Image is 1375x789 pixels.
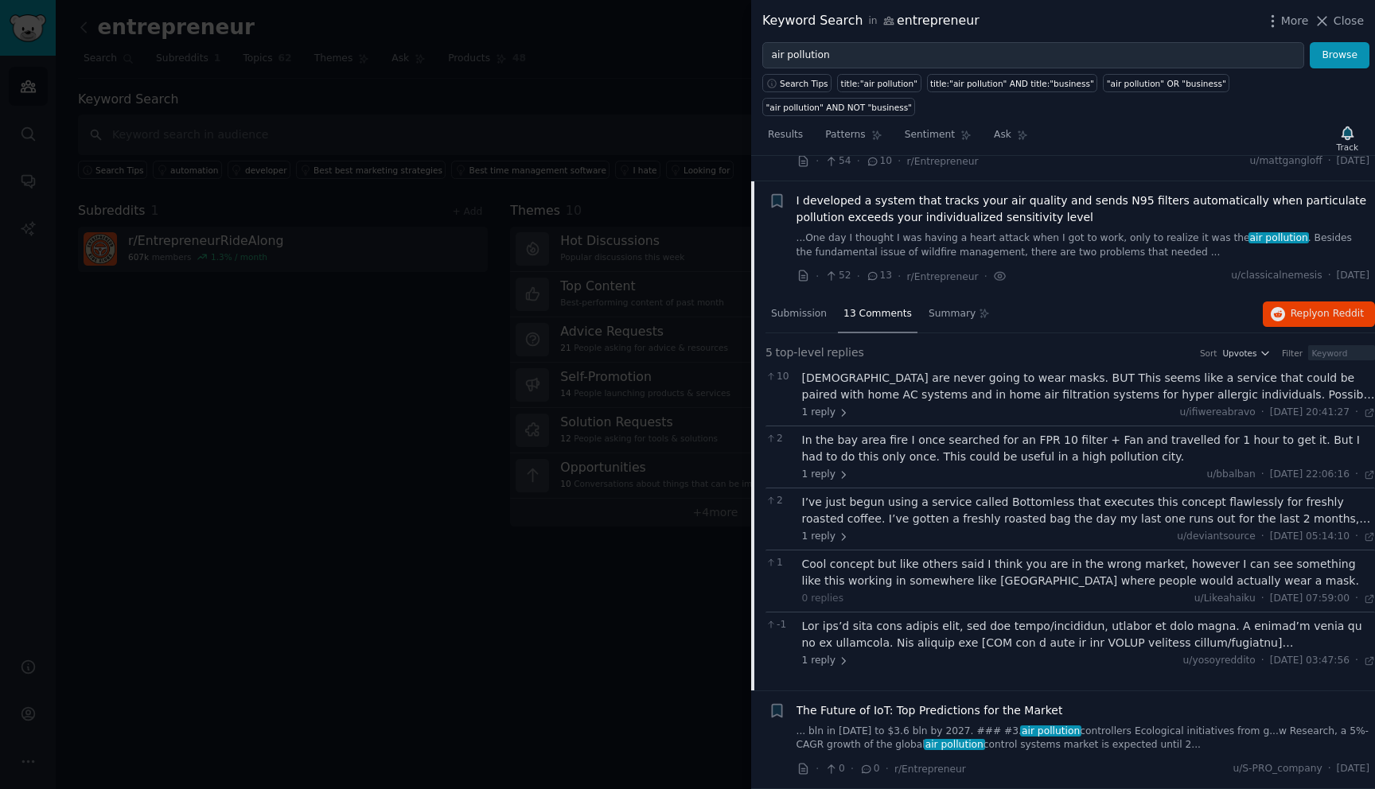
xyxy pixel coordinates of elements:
[762,98,915,116] a: "air pollution" AND NOT "business"
[762,122,808,155] a: Results
[1355,468,1358,482] span: ·
[824,762,844,776] span: 0
[1308,345,1375,361] input: Keyword
[797,725,1370,752] a: ... bln in [DATE] to $3.6 bln by 2027. ### #3.air pollutioncontrollers Ecological initiatives fro...
[1261,530,1264,544] span: ·
[898,153,901,169] span: ·
[765,556,793,570] span: 1
[1250,154,1322,169] span: u/mattgangloff
[1107,78,1226,89] div: "air pollution" OR "business"
[907,271,979,282] span: r/Entrepreneur
[825,128,865,142] span: Patterns
[1318,308,1364,319] span: on Reddit
[898,268,901,285] span: ·
[1264,13,1309,29] button: More
[1331,122,1364,155] button: Track
[816,153,819,169] span: ·
[1355,530,1358,544] span: ·
[1194,593,1256,604] span: u/Likeahaiku
[765,618,793,632] span: -1
[1328,269,1331,283] span: ·
[1261,654,1264,668] span: ·
[1222,348,1271,359] button: Upvotes
[824,154,851,169] span: 54
[765,344,773,361] span: 5
[905,128,955,142] span: Sentiment
[1231,269,1322,283] span: u/classicalnemesis
[768,128,803,142] span: Results
[802,530,850,544] span: 1 reply
[816,760,819,777] span: ·
[1328,154,1331,169] span: ·
[988,122,1034,155] a: Ask
[762,11,980,31] div: Keyword Search entrepreneur
[1248,232,1310,243] span: air pollution
[762,42,1304,69] input: Try a keyword related to your business
[859,762,879,776] span: 0
[1355,654,1358,668] span: ·
[1328,762,1331,776] span: ·
[1177,531,1256,542] span: u/deviantsource
[994,128,1011,142] span: Ask
[766,102,912,113] div: "air pollution" AND NOT "business"
[868,14,877,29] span: in
[1334,13,1364,29] span: Close
[841,78,917,89] div: title:"air pollution"
[771,307,827,321] span: Submission
[927,74,1098,92] a: title:"air pollution" AND title:"business"
[797,231,1370,259] a: ...One day I thought I was having a heart attack when I got to work, only to realize it was theai...
[1355,592,1358,606] span: ·
[907,156,979,167] span: r/Entrepreneur
[1233,762,1322,776] span: u/S-PRO_company
[837,74,921,92] a: title:"air pollution"
[1314,13,1364,29] button: Close
[1261,468,1264,482] span: ·
[1222,348,1256,359] span: Upvotes
[851,760,854,777] span: ·
[843,307,912,321] span: 13 Comments
[1270,406,1350,420] span: [DATE] 20:41:27
[929,307,976,321] span: Summary
[1355,406,1358,420] span: ·
[765,370,793,384] span: 10
[1337,154,1369,169] span: [DATE]
[1270,654,1350,668] span: [DATE] 03:47:56
[765,432,793,446] span: 2
[1281,13,1309,29] span: More
[899,122,977,155] a: Sentiment
[827,344,864,361] span: replies
[1261,406,1264,420] span: ·
[797,702,1063,719] a: The Future of IoT: Top Predictions for the Market
[1200,348,1217,359] div: Sort
[802,654,850,668] span: 1 reply
[1020,725,1081,737] span: air pollution
[775,344,824,361] span: top-level
[1337,762,1369,776] span: [DATE]
[1183,655,1256,666] span: u/yosoyreddito
[797,192,1370,226] a: I developed a system that tracks your air quality and sends N95 filters automatically when partic...
[1337,269,1369,283] span: [DATE]
[1270,592,1350,606] span: [DATE] 07:59:00
[802,406,850,420] span: 1 reply
[802,468,850,482] span: 1 reply
[857,268,860,285] span: ·
[1282,348,1303,359] div: Filter
[816,268,819,285] span: ·
[820,122,887,155] a: Patterns
[1270,530,1350,544] span: [DATE] 05:14:10
[1261,592,1264,606] span: ·
[1206,468,1255,480] span: u/bbalban
[1337,142,1358,153] div: Track
[1179,406,1255,418] span: u/ifiwereabravo
[824,269,851,283] span: 52
[930,78,1094,89] div: title:"air pollution" AND title:"business"
[857,153,860,169] span: ·
[1291,307,1364,321] span: Reply
[762,74,832,92] button: Search Tips
[765,494,793,508] span: 2
[866,154,892,169] span: 10
[1263,301,1375,327] button: Replyon Reddit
